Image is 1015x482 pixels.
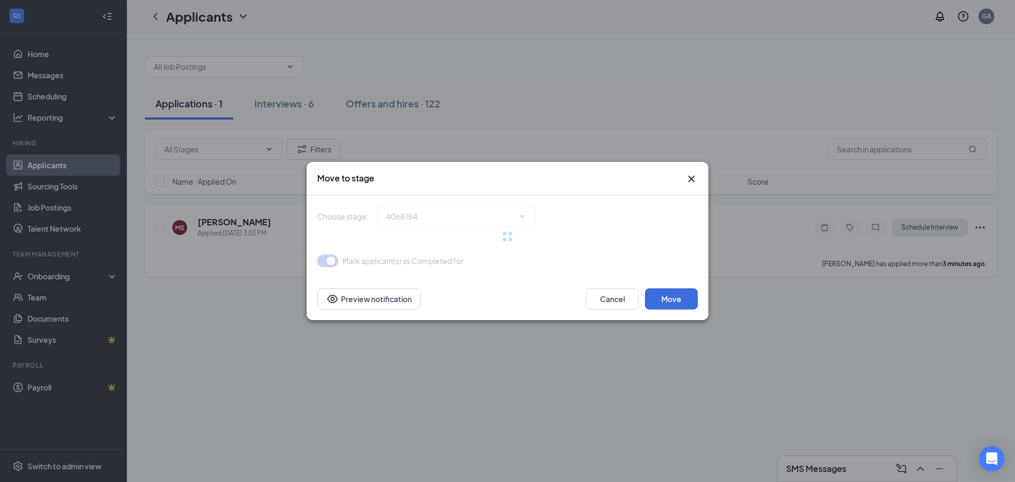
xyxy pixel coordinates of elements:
[645,288,698,310] button: Move
[326,293,339,305] svg: Eye
[317,288,421,310] button: Preview notificationEye
[586,288,639,310] button: Cancel
[979,446,1004,471] div: Open Intercom Messenger
[685,172,698,185] svg: Cross
[317,172,374,184] h3: Move to stage
[685,172,698,185] button: Close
